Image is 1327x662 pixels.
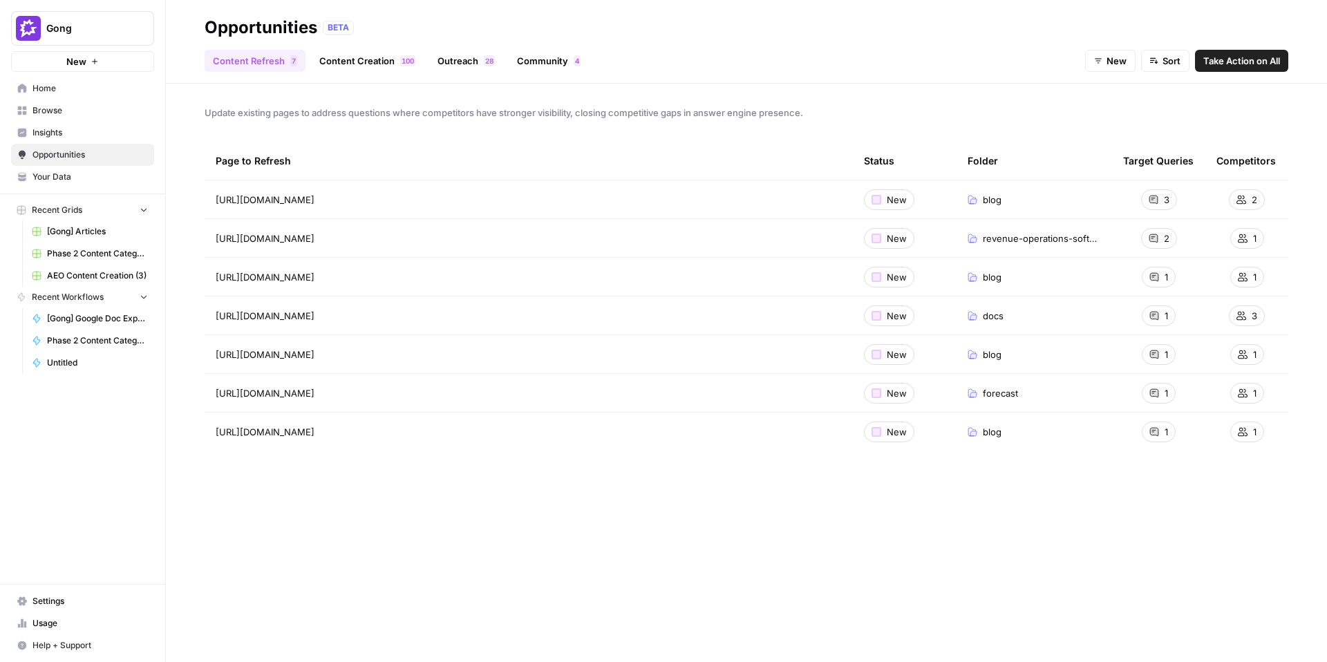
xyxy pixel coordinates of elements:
[887,425,907,439] span: New
[216,348,314,361] span: [URL][DOMAIN_NAME]
[1253,348,1257,361] span: 1
[11,144,154,166] a: Opportunities
[26,352,154,374] a: Untitled
[32,617,148,630] span: Usage
[1165,309,1168,323] span: 1
[887,386,907,400] span: New
[11,122,154,144] a: Insights
[46,21,130,35] span: Gong
[400,55,415,66] div: 100
[968,142,998,180] div: Folder
[1203,54,1280,68] span: Take Action on All
[47,334,148,347] span: Phase 2 Content Categorizer
[402,55,406,66] span: 1
[887,231,907,245] span: New
[1164,193,1169,207] span: 3
[1107,54,1127,68] span: New
[11,77,154,100] a: Home
[216,309,314,323] span: [URL][DOMAIN_NAME]
[1253,270,1257,284] span: 1
[983,386,1018,400] span: forecast
[484,55,495,66] div: 28
[11,590,154,612] a: Settings
[205,17,317,39] div: Opportunities
[292,55,296,66] span: 7
[1163,54,1180,68] span: Sort
[216,386,314,400] span: [URL][DOMAIN_NAME]
[216,231,314,245] span: [URL][DOMAIN_NAME]
[1253,231,1257,245] span: 1
[1252,193,1257,207] span: 2
[26,243,154,265] a: Phase 2 Content Categorizer Grid WBB 2025
[489,55,493,66] span: 8
[216,425,314,439] span: [URL][DOMAIN_NAME]
[509,50,589,72] a: Community4
[11,634,154,656] button: Help + Support
[410,55,414,66] span: 0
[32,104,148,117] span: Browse
[485,55,489,66] span: 2
[66,55,86,68] span: New
[1123,142,1194,180] div: Target Queries
[47,357,148,369] span: Untitled
[11,166,154,188] a: Your Data
[32,82,148,95] span: Home
[1165,270,1168,284] span: 1
[47,247,148,260] span: Phase 2 Content Categorizer Grid WBB 2025
[16,16,41,41] img: Gong Logo
[983,270,1001,284] span: blog
[11,11,154,46] button: Workspace: Gong
[1141,50,1189,72] button: Sort
[1253,425,1257,439] span: 1
[32,291,104,303] span: Recent Workflows
[32,149,148,161] span: Opportunities
[11,287,154,308] button: Recent Workflows
[32,171,148,183] span: Your Data
[205,106,1288,120] span: Update existing pages to address questions where competitors have stronger visibility, closing co...
[26,308,154,330] a: [Gong] Google Doc Export
[1195,50,1288,72] button: Take Action on All
[1164,231,1169,245] span: 2
[887,309,907,323] span: New
[429,50,503,72] a: Outreach28
[26,330,154,352] a: Phase 2 Content Categorizer
[983,231,1101,245] span: revenue-operations-software
[311,50,424,72] a: Content Creation100
[216,270,314,284] span: [URL][DOMAIN_NAME]
[26,220,154,243] a: [Gong] Articles
[32,126,148,139] span: Insights
[32,595,148,607] span: Settings
[983,309,1004,323] span: docs
[983,425,1001,439] span: blog
[11,51,154,72] button: New
[1165,348,1168,361] span: 1
[864,142,894,180] div: Status
[323,21,354,35] div: BETA
[11,612,154,634] a: Usage
[26,265,154,287] a: AEO Content Creation (3)
[47,269,148,282] span: AEO Content Creation (3)
[887,348,907,361] span: New
[983,348,1001,361] span: blog
[1085,50,1136,72] button: New
[1216,142,1276,180] div: Competitors
[47,225,148,238] span: [Gong] Articles
[32,639,148,652] span: Help + Support
[205,50,305,72] a: Content Refresh7
[47,312,148,325] span: [Gong] Google Doc Export
[216,142,842,180] div: Page to Refresh
[32,204,82,216] span: Recent Grids
[575,55,579,66] span: 4
[11,100,154,122] a: Browse
[406,55,410,66] span: 0
[983,193,1001,207] span: blog
[1252,309,1257,323] span: 3
[1253,386,1257,400] span: 1
[887,270,907,284] span: New
[887,193,907,207] span: New
[1165,386,1168,400] span: 1
[290,55,297,66] div: 7
[1165,425,1168,439] span: 1
[216,193,314,207] span: [URL][DOMAIN_NAME]
[11,200,154,220] button: Recent Grids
